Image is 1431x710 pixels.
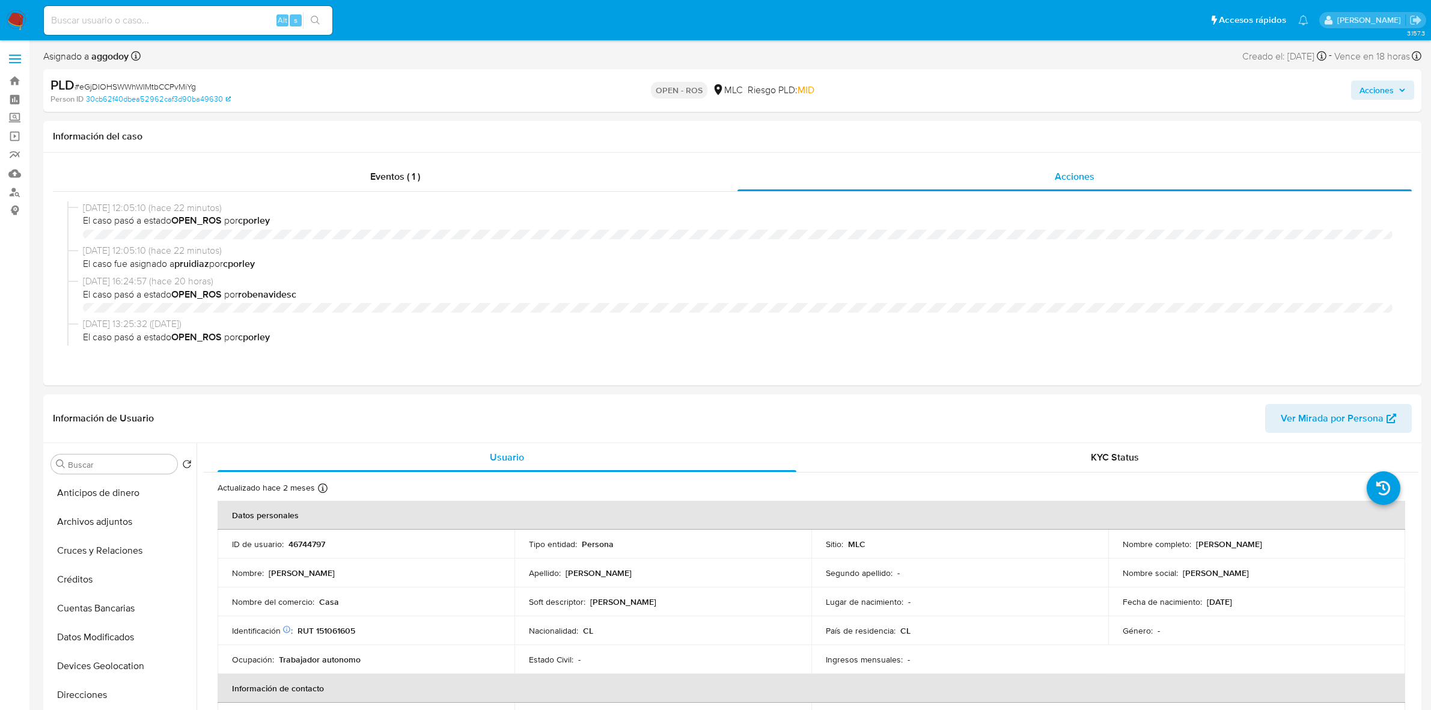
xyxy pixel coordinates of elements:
[1123,625,1153,636] p: Género :
[529,596,585,607] p: Soft descriptor :
[1298,15,1308,25] a: Notificaciones
[53,412,154,424] h1: Información de Usuario
[529,625,578,636] p: Nacionalidad :
[279,654,361,665] p: Trabajador autonomo
[1183,568,1249,578] p: [PERSON_NAME]
[1351,81,1414,100] button: Acciones
[223,257,255,271] b: cporley
[46,507,197,536] button: Archivos adjuntos
[89,49,129,63] b: aggodoy
[1196,539,1262,549] p: [PERSON_NAME]
[1091,450,1139,464] span: KYC Status
[278,14,287,26] span: Alt
[1265,404,1412,433] button: Ver Mirada por Persona
[86,94,231,105] a: 30cb62f40dbea52962caf3d90ba49630
[46,652,197,681] button: Devices Geolocation
[900,625,911,636] p: CL
[174,257,209,271] b: pruidiaz
[826,568,892,578] p: Segundo apellido :
[238,213,270,227] b: cporley
[1207,596,1232,607] p: [DATE]
[44,13,332,28] input: Buscar usuario o caso...
[1055,170,1094,183] span: Acciones
[218,501,1405,530] th: Datos personales
[826,539,843,549] p: Sitio :
[43,50,129,63] span: Asignado a
[908,596,911,607] p: -
[269,568,335,578] p: [PERSON_NAME]
[1409,14,1422,26] a: Salir
[46,536,197,565] button: Cruces y Relaciones
[712,84,743,97] div: MLC
[826,654,903,665] p: Ingresos mensuales :
[294,14,297,26] span: s
[218,482,315,494] p: Actualizado hace 2 meses
[46,565,197,594] button: Créditos
[529,654,573,665] p: Estado Civil :
[590,596,656,607] p: [PERSON_NAME]
[826,596,903,607] p: Lugar de nacimiento :
[171,213,222,227] b: OPEN_ROS
[897,568,900,578] p: -
[182,459,192,473] button: Volver al orden por defecto
[578,654,581,665] p: -
[50,75,75,94] b: PLD
[490,450,524,464] span: Usuario
[232,625,293,636] p: Identificación :
[53,130,1412,142] h1: Información del caso
[303,12,328,29] button: search-icon
[529,539,577,549] p: Tipo entidad :
[370,170,420,183] span: Eventos ( 1 )
[582,539,614,549] p: Persona
[1219,14,1286,26] span: Accesos rápidos
[651,82,707,99] p: OPEN - ROS
[75,81,196,93] span: # eGjDIOHSWWhWIMtbCCPvMiYg
[529,568,561,578] p: Apellido :
[232,596,314,607] p: Nombre del comercio :
[908,654,910,665] p: -
[46,681,197,709] button: Direcciones
[1123,568,1178,578] p: Nombre social :
[297,625,355,636] p: RUT 151061605
[171,330,222,344] b: OPEN_ROS
[1281,404,1384,433] span: Ver Mirada por Persona
[848,539,865,549] p: MLC
[83,257,1393,271] span: El caso fue asignado a por
[288,539,325,549] p: 46744797
[1158,625,1160,636] p: -
[238,330,270,344] b: cporley
[83,275,1393,288] span: [DATE] 16:24:57 (hace 20 horas)
[83,288,1393,301] span: El caso pasó a estado por
[218,674,1405,703] th: Información de contacto
[50,94,84,105] b: Person ID
[1123,539,1191,549] p: Nombre completo :
[46,594,197,623] button: Cuentas Bancarias
[1359,81,1394,100] span: Acciones
[83,201,1393,215] span: [DATE] 12:05:10 (hace 22 minutos)
[583,625,593,636] p: CL
[748,84,814,97] span: Riesgo PLD:
[232,654,274,665] p: Ocupación :
[68,459,172,470] input: Buscar
[46,623,197,652] button: Datos Modificados
[826,625,896,636] p: País de residencia :
[1337,14,1405,26] p: pablo.ruidiaz@mercadolibre.com
[232,539,284,549] p: ID de usuario :
[56,459,66,469] button: Buscar
[566,568,632,578] p: [PERSON_NAME]
[83,317,1393,331] span: [DATE] 13:25:32 ([DATE])
[798,83,814,97] span: MID
[1329,48,1332,64] span: -
[83,214,1393,227] span: El caso pasó a estado por
[83,244,1393,257] span: [DATE] 12:05:10 (hace 22 minutos)
[46,479,197,507] button: Anticipos de dinero
[238,287,296,301] b: robenavidesc
[232,568,264,578] p: Nombre :
[83,331,1393,344] span: El caso pasó a estado por
[1123,596,1202,607] p: Fecha de nacimiento :
[171,287,222,301] b: OPEN_ROS
[319,596,339,607] p: Casa
[1242,48,1326,64] div: Creado el: [DATE]
[1334,50,1410,63] span: Vence en 18 horas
